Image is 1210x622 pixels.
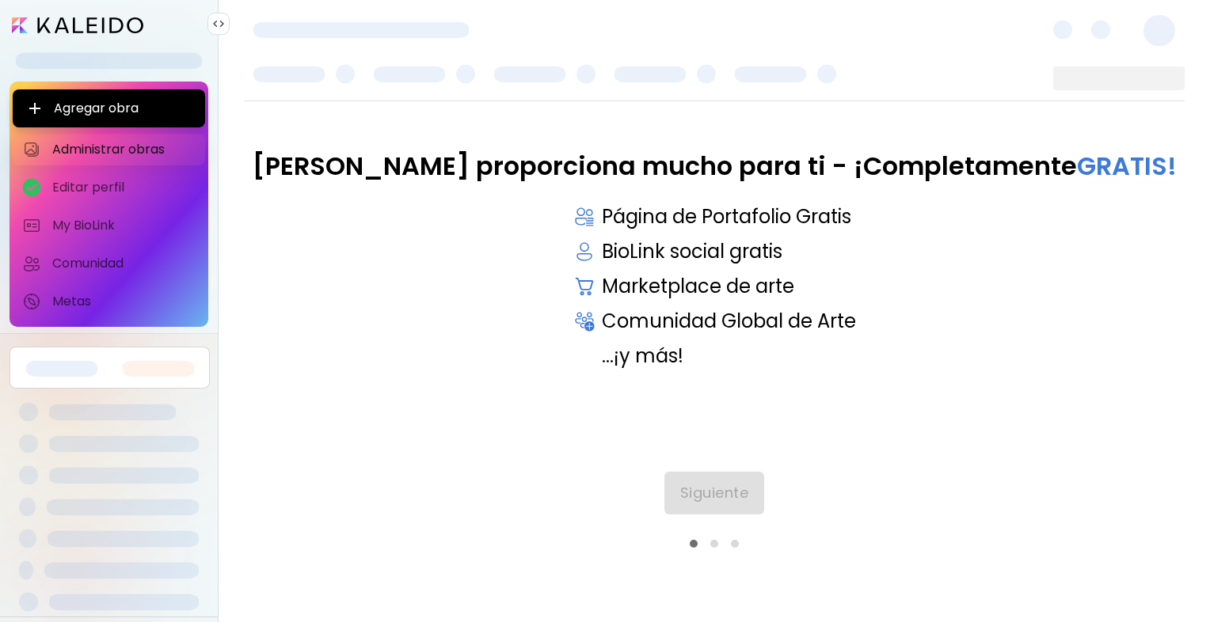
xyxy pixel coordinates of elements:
div: BioLink social gratis [573,241,856,263]
a: Administrar obras iconAdministrar obras [13,134,205,165]
img: My BioLink icon [22,216,41,235]
img: Metas icon [22,292,41,311]
button: Agregar obra [13,89,205,127]
span: GRATIS! [1077,148,1177,184]
span: Agregar obra [25,99,192,118]
img: Comunidad icon [22,254,41,273]
img: icon [573,310,595,332]
a: completeMy BioLink iconMy BioLink [13,210,205,241]
div: Página de Portafolio Gratis [573,206,856,228]
span: My BioLink [52,218,196,233]
img: collapse [212,17,225,30]
span: Editar perfil [52,180,196,195]
img: icon [573,241,595,263]
img: Administrar obras icon [22,140,41,159]
span: Administrar obras [52,142,196,157]
div: [PERSON_NAME] proporciona mucho para ti - ¡Completamente [253,152,1177,180]
span: Metas [52,294,196,309]
img: icon [573,275,595,298]
img: icon [573,206,595,228]
a: completeEditar perfil [13,172,205,203]
div: ...¡y más! [573,345,856,367]
a: Comunidad iconComunidad [13,248,205,279]
div: Marketplace de arte [573,275,856,298]
span: Comunidad [52,256,196,271]
div: Comunidad Global de Arte [573,310,856,332]
a: completeMetas iconMetas [13,286,205,317]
